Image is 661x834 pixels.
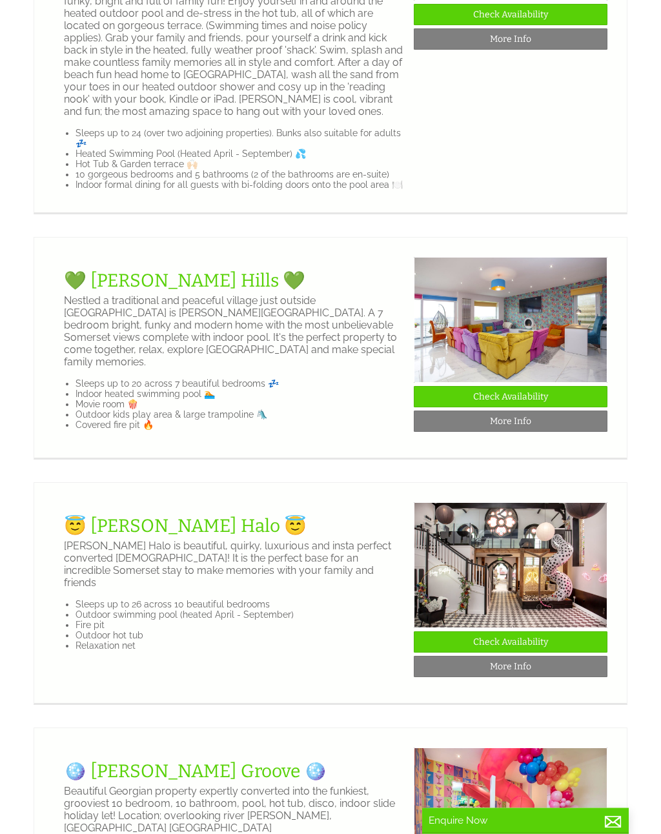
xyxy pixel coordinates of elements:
[76,610,403,620] li: Outdoor swimming pool (heated April - September)
[64,270,305,292] a: 💚 [PERSON_NAME] Hills 💚
[414,5,607,26] a: Check Availability
[76,149,403,159] li: Heated Swimming Pool (Heated April - September) 💦
[414,656,607,678] a: More Info
[429,815,622,826] p: Enquire Now
[76,600,403,610] li: Sleeps up to 26 across 10 beautiful bedrooms
[76,170,403,180] li: 10 gorgeous bedrooms and 5 bathrooms (2 of the bathrooms are en-suite)
[76,180,403,190] li: Indoor formal dining for all guests with bi-folding doors onto the pool area 🍽️
[76,128,403,149] li: Sleeps up to 24 (over two adjoining properties). Bunks also suitable for adults 💤
[76,379,403,389] li: Sleeps up to 20 across 7 beautiful bedrooms 💤
[76,410,403,420] li: Outdoor kids play area & large trampoline 🛝
[76,389,403,400] li: Indoor heated swimming pool 🏊
[64,516,307,537] a: 😇 [PERSON_NAME] Halo 😇
[76,641,403,651] li: Relaxation net
[76,631,403,641] li: Outdoor hot tub
[414,29,607,50] a: More Info
[414,411,607,432] a: More Info
[76,159,403,170] li: Hot Tub & Garden terrace 🙌🏻
[414,258,607,383] img: Halula_Heights_21-03-19_0039.original.jpg
[414,632,607,653] a: Check Availability
[76,620,403,631] li: Fire pit
[414,387,607,408] a: Check Availability
[64,540,403,589] p: [PERSON_NAME] Halo is beautiful, quirky, luxurious and insta perfect converted [DEMOGRAPHIC_DATA]...
[64,761,327,782] a: 🪩 [PERSON_NAME] Groove 🪩
[76,420,403,431] li: Covered fire pit 🔥
[414,503,607,629] img: HALO_-_high_res_24-02-14_0963.original.jpg
[76,400,403,410] li: Movie room 🍿
[64,295,403,369] p: Nestled a traditional and peaceful village just outside [GEOGRAPHIC_DATA] is [PERSON_NAME][GEOGRA...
